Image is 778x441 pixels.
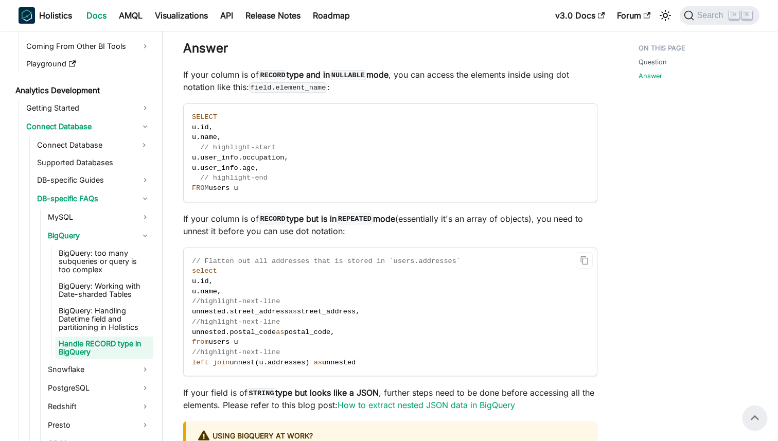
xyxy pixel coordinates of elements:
h2: Answer [183,41,597,60]
span: join [213,359,230,366]
a: Presto [45,417,153,433]
span: , [217,133,221,141]
a: Roadmap [307,7,356,24]
span: as [314,359,322,366]
a: Question [639,57,667,67]
a: Snowflake [45,361,153,378]
a: HolisticsHolistics [19,7,72,24]
a: How to extract nested JSON data in BigQuery [338,400,515,410]
a: AMQL [113,7,149,24]
a: BigQuery [45,227,153,244]
span: street_address [297,308,356,315]
span: FROM [192,184,209,192]
button: Switch between dark and light mode (currently light mode) [657,7,674,24]
span: users u [209,184,238,192]
span: . [196,124,200,131]
span: u [259,359,263,366]
a: DB-specific Guides [34,172,153,188]
span: ( [255,359,259,366]
a: Docs [80,7,113,24]
span: user_info [200,154,238,162]
span: left [192,359,209,366]
span: //highlight-next-line [192,318,280,326]
a: Redshift [45,398,153,415]
span: postal_code [285,328,331,336]
span: u [192,277,196,285]
button: Search (Command+K) [680,6,759,25]
span: . [196,288,200,295]
span: , [209,124,213,131]
a: MySQL [45,209,153,225]
span: . [196,277,200,285]
span: users u [209,338,238,346]
span: ) [305,359,309,366]
p: If your field is of , further steps need to be done before accessing all the elements. Please ref... [183,386,597,411]
span: SELECT [192,113,217,121]
span: as [289,308,297,315]
code: RECORD [259,70,287,80]
span: u [192,164,196,172]
a: BigQuery: Working with Date-sharded Tables [56,279,153,302]
span: , [356,308,360,315]
span: addresses [268,359,305,366]
a: API [214,7,239,24]
a: Answer [639,71,662,81]
p: If your column is of (essentially it's an array of objects), you need to unnest it before you can... [183,213,597,237]
kbd: ⌘ [729,10,739,20]
span: unnested [192,308,225,315]
span: u [192,124,196,131]
span: postal_code [229,328,276,336]
nav: Docs sidebar [8,31,163,441]
a: Coming From Other BI Tools [23,38,153,55]
span: from [192,338,209,346]
code: NULLABLE [330,70,366,80]
span: , [217,288,221,295]
span: id [200,124,208,131]
code: RECORD [259,214,287,224]
b: Holistics [39,9,72,22]
a: BigQuery: Handling Datetime field and partitioning in Holistics [56,304,153,334]
span: // highlight-end [200,174,268,182]
span: . [238,164,242,172]
a: Playground [23,57,153,71]
a: Connect Database [23,118,153,135]
span: . [225,328,229,336]
a: Supported Databases [34,155,153,170]
span: name [200,288,217,295]
span: // Flatten out all addresses that is stored in `users.addresses` [192,257,461,265]
a: v3.0 Docs [549,7,611,24]
span: u [192,133,196,141]
span: , [209,277,213,285]
a: PostgreSQL [45,380,153,396]
code: REPEATED [337,214,373,224]
kbd: K [742,10,752,20]
a: Analytics Development [12,83,153,98]
span: . [196,164,200,172]
a: DB-specific FAQs [34,190,153,207]
p: If your column is of , you can access the elements inside using dot notation like this: : [183,68,597,93]
span: unnested [322,359,356,366]
span: . [238,154,242,162]
span: name [200,133,217,141]
img: Holistics [19,7,35,24]
span: , [285,154,289,162]
a: Release Notes [239,7,307,24]
a: Forum [611,7,657,24]
span: user_info [200,164,238,172]
code: field.element_name [249,82,327,93]
a: Connect Database [34,137,135,153]
strong: type but is in mode [259,214,395,224]
a: Visualizations [149,7,214,24]
a: Getting Started [23,100,153,116]
span: unnested [192,328,225,336]
span: Search [694,11,730,20]
span: . [263,359,268,366]
span: . [196,133,200,141]
button: Scroll back to top [742,405,767,430]
button: Copy code to clipboard [576,252,593,269]
a: Handle RECORD type in BigQuery [56,337,153,359]
span: select [192,267,217,275]
span: , [255,164,259,172]
a: BigQuery: too many subqueries or query is too complex [56,246,153,277]
span: //highlight-next-line [192,297,280,305]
